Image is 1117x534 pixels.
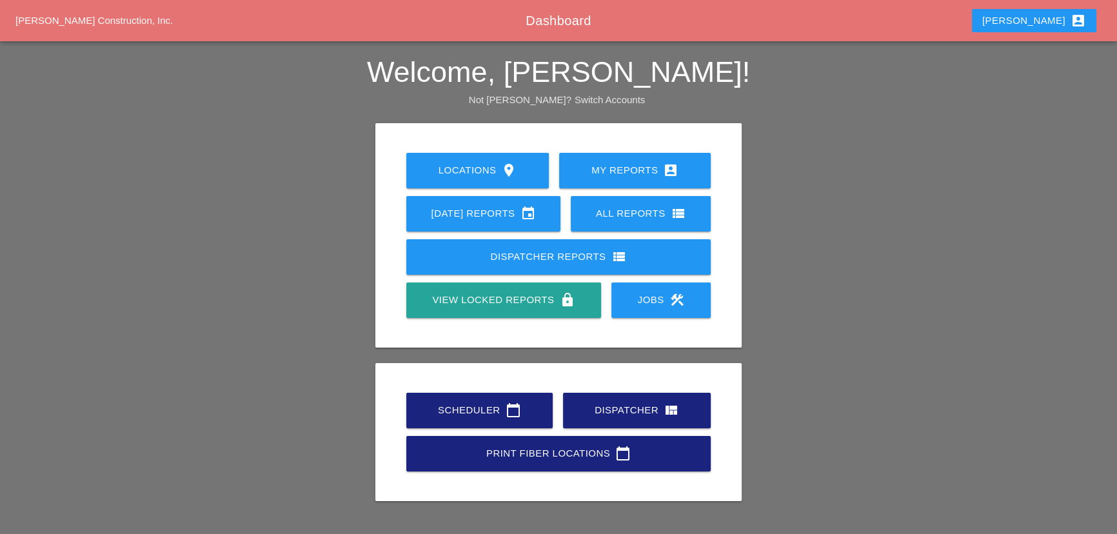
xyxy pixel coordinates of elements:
div: My Reports [580,163,690,178]
div: Dispatcher Reports [427,249,691,264]
a: Locations [406,153,549,188]
a: View Locked Reports [406,282,601,318]
a: Switch Accounts [575,94,645,105]
a: Print Fiber Locations [406,436,711,471]
a: Jobs [611,282,711,318]
span: Not [PERSON_NAME]? [469,94,571,105]
i: calendar_today [615,446,631,461]
div: [DATE] Reports [427,206,540,221]
div: Print Fiber Locations [427,446,691,461]
div: Jobs [632,292,690,308]
i: account_box [1071,13,1086,28]
div: [PERSON_NAME] [982,13,1086,28]
a: My Reports [559,153,711,188]
div: Locations [427,163,529,178]
a: Scheduler [406,393,553,428]
i: location_on [501,163,517,178]
i: account_box [663,163,678,178]
i: view_list [611,249,626,264]
i: calendar_today [506,402,521,418]
div: Scheduler [427,402,532,418]
div: Dispatcher [584,402,690,418]
a: [PERSON_NAME] Construction, Inc. [15,15,173,26]
a: All Reports [571,196,711,232]
i: view_list [670,206,686,221]
a: [DATE] Reports [406,196,560,232]
span: Dashboard [526,14,591,28]
div: All Reports [591,206,690,221]
a: Dispatcher Reports [406,239,711,275]
i: event [520,206,535,221]
a: Dispatcher [563,393,711,428]
i: construction [669,292,685,308]
i: lock [560,292,575,308]
button: [PERSON_NAME] [972,9,1096,32]
div: View Locked Reports [427,292,580,308]
i: view_quilt [664,402,679,418]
